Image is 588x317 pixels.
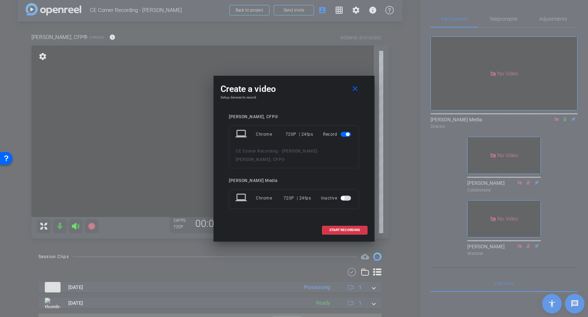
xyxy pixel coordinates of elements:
[329,228,360,232] span: START RECORDING
[236,192,248,204] mat-icon: laptop
[220,95,367,100] h4: Setup devices to record
[351,85,359,93] mat-icon: close
[236,157,285,162] span: [PERSON_NAME], CFP®
[229,114,359,120] div: [PERSON_NAME], CFP®
[322,226,367,235] button: START RECORDING
[317,149,319,154] span: -
[220,83,367,95] div: Create a video
[236,149,317,154] span: CE Corner Recording - [PERSON_NAME]
[323,128,352,141] div: Record
[283,192,311,204] div: 720P | 24fps
[229,178,359,183] div: [PERSON_NAME] Media
[256,192,283,204] div: Chrome
[321,192,352,204] div: Inactive
[286,128,313,141] div: 720P | 24fps
[236,128,248,141] mat-icon: laptop
[256,128,286,141] div: Chrome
